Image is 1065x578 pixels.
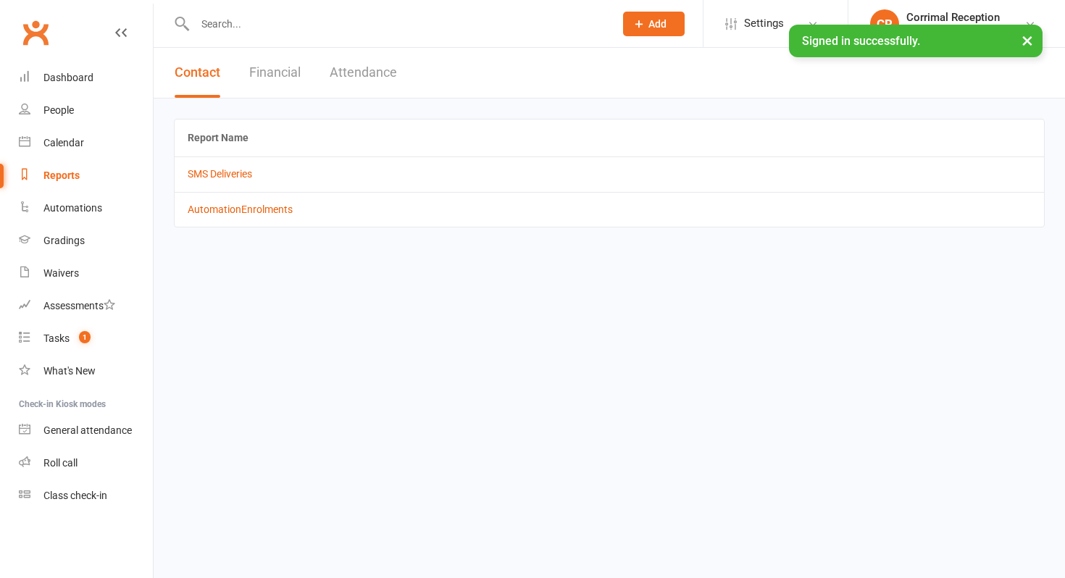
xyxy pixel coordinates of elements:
div: People [43,104,74,116]
a: Roll call [19,447,153,479]
button: Add [623,12,685,36]
div: General attendance [43,424,132,436]
button: Attendance [330,48,397,98]
div: Waivers [43,267,79,279]
div: Gradings [43,235,85,246]
span: Add [648,18,667,30]
div: Class check-in [43,490,107,501]
a: Class kiosk mode [19,479,153,512]
div: Legacy [PERSON_NAME] [906,24,1019,37]
a: What's New [19,355,153,388]
div: CR [870,9,899,38]
a: People [19,94,153,127]
div: Roll call [43,457,78,469]
span: 1 [79,331,91,343]
a: Tasks 1 [19,322,153,355]
a: AutomationEnrolments [188,204,293,215]
a: Clubworx [17,14,54,51]
a: Dashboard [19,62,153,94]
a: Waivers [19,257,153,290]
div: Calendar [43,137,84,148]
span: Settings [744,7,784,40]
div: What's New [43,365,96,377]
button: × [1014,25,1040,56]
div: Dashboard [43,72,93,83]
a: General attendance kiosk mode [19,414,153,447]
span: Signed in successfully. [802,34,920,48]
input: Search... [191,14,604,34]
div: Reports [43,169,80,181]
div: Assessments [43,300,115,311]
a: Gradings [19,225,153,257]
a: Assessments [19,290,153,322]
div: Automations [43,202,102,214]
button: Contact [175,48,220,98]
a: Automations [19,192,153,225]
button: Financial [249,48,301,98]
a: Reports [19,159,153,192]
th: Report Name [175,120,1044,156]
div: Tasks [43,332,70,344]
div: Corrimal Reception [906,11,1019,24]
a: Calendar [19,127,153,159]
a: SMS Deliveries [188,168,252,180]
